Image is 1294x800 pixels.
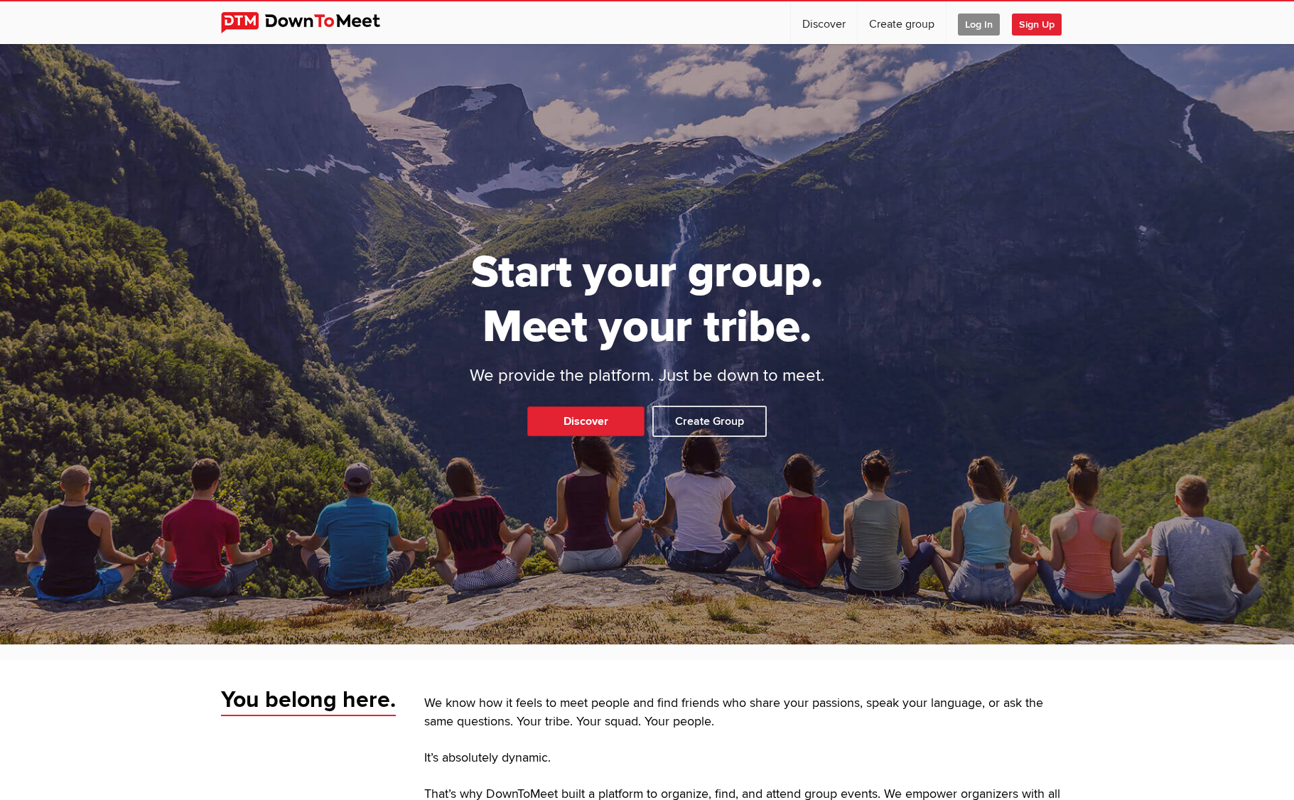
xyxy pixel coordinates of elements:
[416,245,878,355] h1: Start your group. Meet your tribe.
[527,406,645,436] a: Discover
[1012,13,1062,36] span: Sign Up
[858,1,946,44] a: Create group
[221,12,402,33] img: DownToMeet
[947,1,1011,44] a: Log In
[652,406,767,437] a: Create Group
[958,13,1000,36] span: Log In
[221,686,396,717] span: You belong here.
[1012,1,1073,44] a: Sign Up
[791,1,857,44] a: Discover
[424,749,1074,768] p: It’s absolutely dynamic.
[424,694,1074,733] p: We know how it feels to meet people and find friends who share your passions, speak your language...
